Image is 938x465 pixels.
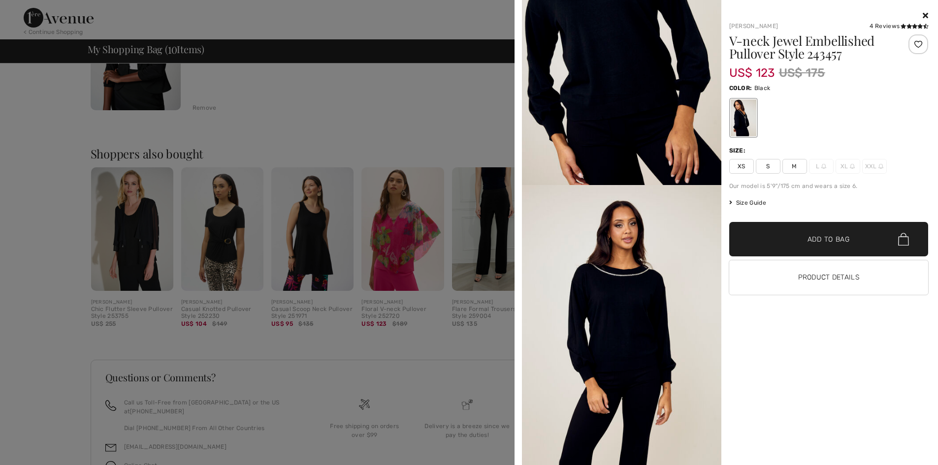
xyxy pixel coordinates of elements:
img: ring-m.svg [878,164,883,169]
span: Size Guide [729,198,766,207]
div: 4 Reviews [870,22,928,31]
img: ring-m.svg [850,164,855,169]
h1: V-neck Jewel Embellished Pullover Style 243457 [729,34,895,60]
span: Chat [22,7,42,16]
div: Size: [729,146,748,155]
span: US$ 175 [779,64,825,82]
span: XS [729,159,754,174]
div: Black [730,99,756,136]
button: Add to Bag [729,222,929,256]
span: XXL [862,159,887,174]
span: S [756,159,780,174]
span: Black [754,85,771,92]
span: XL [836,159,860,174]
span: US$ 123 [729,56,775,80]
img: ring-m.svg [821,164,826,169]
button: Product Details [729,260,929,295]
span: L [809,159,834,174]
span: Add to Bag [808,234,850,245]
div: Our model is 5'9"/175 cm and wears a size 6. [729,182,929,190]
span: M [782,159,807,174]
span: Color: [729,85,752,92]
a: [PERSON_NAME] [729,23,778,30]
img: Bag.svg [898,233,909,246]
